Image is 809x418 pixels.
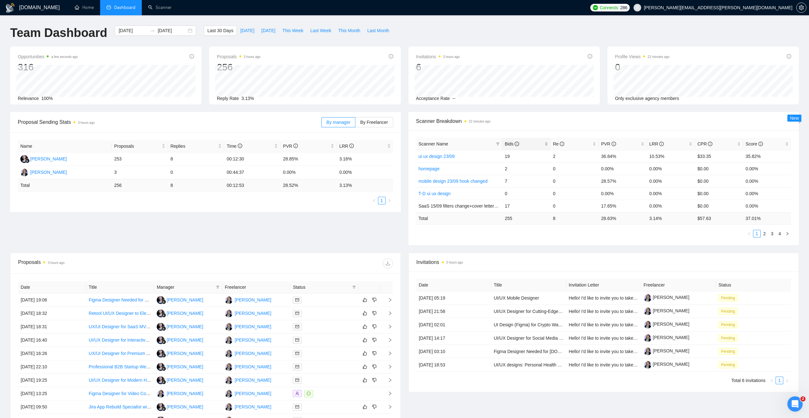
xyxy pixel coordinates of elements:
time: 3 hours ago [443,55,460,59]
span: mail [295,338,299,342]
button: dislike [371,323,378,330]
div: [PERSON_NAME] [167,390,203,397]
button: like [361,336,369,344]
span: 3.13% [242,96,254,101]
a: 1 [753,230,760,237]
a: YH[PERSON_NAME] [225,310,271,315]
a: [PERSON_NAME] [644,362,689,367]
td: 19 [502,150,551,162]
span: mail [295,405,299,409]
img: RS [157,403,165,411]
span: New [790,116,799,121]
img: gigradar-bm.png [161,380,166,384]
div: [PERSON_NAME] [235,363,271,370]
td: $33.35 [695,150,743,162]
a: setting [796,5,806,10]
a: YH[PERSON_NAME] [225,324,271,329]
span: filter [216,285,220,289]
span: dislike [372,364,377,369]
span: dislike [372,378,377,383]
a: RS[PERSON_NAME] [157,337,203,342]
button: [DATE] [258,25,279,36]
span: Scanner Breakdown [416,117,792,125]
img: YH [225,403,233,411]
td: 3.16% [337,152,393,166]
img: YH [20,168,28,176]
span: Opportunities [18,53,78,60]
button: dislike [371,296,378,304]
time: a few seconds ago [51,55,78,59]
a: UX/UI Designer for SaaS MVP Optimization [89,324,175,329]
li: 1 [378,197,386,204]
time: 3 hours ago [244,55,261,59]
td: 35.82% [743,150,792,162]
input: End date [158,27,187,34]
img: YH [225,390,233,398]
td: 2 [502,162,551,175]
a: 1 [378,197,385,204]
img: YH [225,296,233,304]
img: RS [157,376,165,384]
span: By manager [326,120,350,125]
span: Reply Rate [217,96,239,101]
iframe: Intercom live chat [787,396,803,412]
span: Invitations [416,53,460,60]
div: 256 [217,61,260,73]
button: dislike [371,350,378,357]
button: like [361,376,369,384]
div: [PERSON_NAME] [30,169,67,176]
span: Last Week [310,27,331,34]
a: RS[PERSON_NAME] [157,364,203,369]
a: RS[PERSON_NAME] [157,377,203,382]
img: RS [157,296,165,304]
img: RS [157,309,165,317]
div: [PERSON_NAME] [235,377,271,384]
a: RS[PERSON_NAME] [157,297,203,302]
a: YH[PERSON_NAME] [225,351,271,356]
td: 0.00% [743,175,792,187]
img: gigradar-bm.png [161,340,166,344]
th: Name [18,140,112,152]
div: [PERSON_NAME] [235,337,271,344]
span: filter [351,282,357,292]
a: Pending [718,322,740,327]
img: c1OJkIx-IadjRms18ePMftOofhKLVhqZZQLjKjBy8mNgn5WQQo-UtPhwQ197ONuZaa [644,294,652,302]
td: 2 [551,150,599,162]
a: UI/UX designs: Personal Health Records & Vitals Management App [494,362,627,367]
h1: Team Dashboard [10,25,107,40]
span: Proposal Sending Stats [18,118,321,126]
a: YH[PERSON_NAME] [225,377,271,382]
td: 00:12:30 [224,152,280,166]
span: Replies [170,143,217,150]
input: Start date [119,27,147,34]
td: 0.00% [337,166,393,179]
span: Connects: [600,4,619,11]
span: dislike [372,351,377,356]
span: info-circle [560,142,564,146]
a: searchScanner [148,5,172,10]
span: like [363,351,367,356]
span: filter [495,139,501,149]
span: info-circle [349,144,354,148]
span: swap-right [150,28,155,33]
span: PVR [601,141,616,146]
td: Total [18,179,112,192]
td: 0.00% [647,162,695,175]
span: right [785,379,789,383]
a: Pending [718,349,740,354]
span: Time [227,144,242,149]
img: upwork-logo.png [593,5,598,10]
td: 8 [168,179,224,192]
a: YH[PERSON_NAME] [157,391,203,396]
span: Pending [718,321,737,328]
button: [DATE] [237,25,258,36]
img: c1OJkIx-IadjRms18ePMftOofhKLVhqZZQLjKjBy8mNgn5WQQo-UtPhwQ197ONuZaa [644,347,652,355]
a: Pending [718,308,740,314]
a: RS[PERSON_NAME] [157,310,203,315]
div: [PERSON_NAME] [167,337,203,344]
a: YH[PERSON_NAME] [225,297,271,302]
div: [PERSON_NAME] [235,390,271,397]
a: Retool UI/UX Designer to Elevate a B2B Client Portal [89,311,194,316]
a: 1 [776,377,783,384]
